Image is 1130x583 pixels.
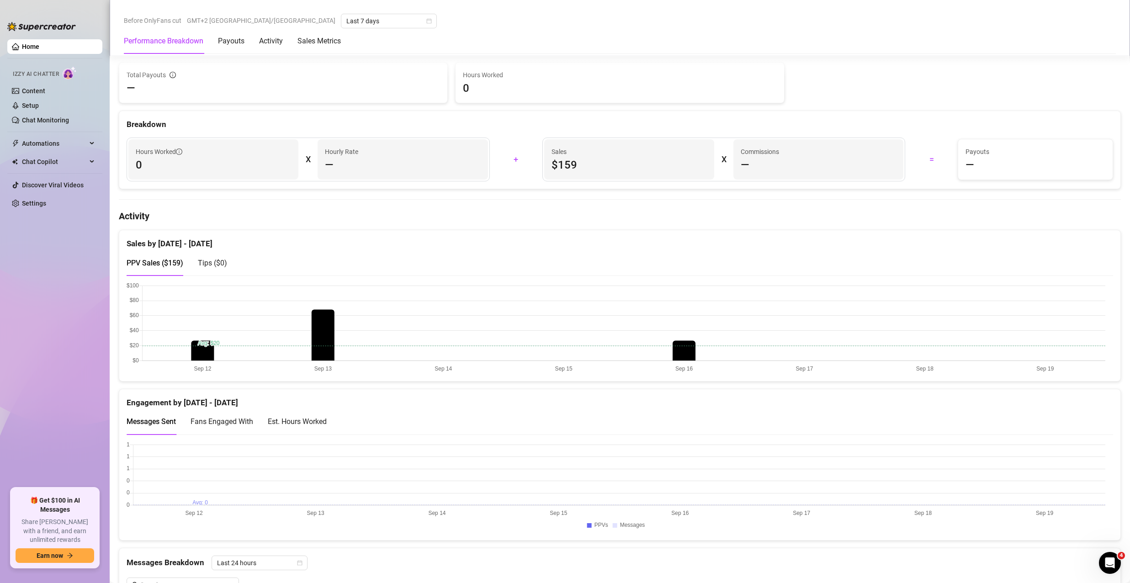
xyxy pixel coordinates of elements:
[127,81,135,95] span: —
[463,81,776,95] span: 0
[741,147,779,157] article: Commissions
[552,158,707,172] span: $159
[22,200,46,207] a: Settings
[22,181,84,189] a: Discover Viral Videos
[37,552,63,559] span: Earn now
[187,14,335,27] span: GMT+2 [GEOGRAPHIC_DATA]/[GEOGRAPHIC_DATA]
[346,14,431,28] span: Last 7 days
[22,87,45,95] a: Content
[170,72,176,78] span: info-circle
[127,118,1113,131] div: Breakdown
[22,136,87,151] span: Automations
[217,556,302,570] span: Last 24 hours
[136,158,291,172] span: 0
[176,148,182,155] span: info-circle
[495,152,537,167] div: +
[12,140,19,147] span: thunderbolt
[966,147,1105,157] span: Payouts
[16,548,94,563] button: Earn nowarrow-right
[741,158,749,172] span: —
[13,70,59,79] span: Izzy AI Chatter
[63,66,77,79] img: AI Chatter
[22,117,69,124] a: Chat Monitoring
[325,158,334,172] span: —
[463,70,776,80] span: Hours Worked
[911,152,952,167] div: =
[198,259,227,267] span: Tips ( $0 )
[136,147,182,157] span: Hours Worked
[306,152,310,167] div: X
[127,230,1113,250] div: Sales by [DATE] - [DATE]
[22,102,39,109] a: Setup
[191,417,253,426] span: Fans Engaged With
[16,518,94,545] span: Share [PERSON_NAME] with a friend, and earn unlimited rewards
[22,43,39,50] a: Home
[426,18,432,24] span: calendar
[127,389,1113,409] div: Engagement by [DATE] - [DATE]
[268,416,327,427] div: Est. Hours Worked
[325,147,358,157] article: Hourly Rate
[127,556,1113,570] div: Messages Breakdown
[259,36,283,47] div: Activity
[124,14,181,27] span: Before OnlyFans cut
[127,70,166,80] span: Total Payouts
[16,496,94,514] span: 🎁 Get $100 in AI Messages
[1099,552,1121,574] iframe: Intercom live chat
[966,158,974,172] span: —
[124,36,203,47] div: Performance Breakdown
[297,36,341,47] div: Sales Metrics
[119,210,1121,223] h4: Activity
[127,259,183,267] span: PPV Sales ( $159 )
[7,22,76,31] img: logo-BBDzfeDw.svg
[297,560,302,566] span: calendar
[127,417,176,426] span: Messages Sent
[552,147,707,157] span: Sales
[12,159,18,165] img: Chat Copilot
[22,154,87,169] span: Chat Copilot
[722,152,726,167] div: X
[67,552,73,559] span: arrow-right
[1118,552,1125,559] span: 4
[218,36,244,47] div: Payouts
